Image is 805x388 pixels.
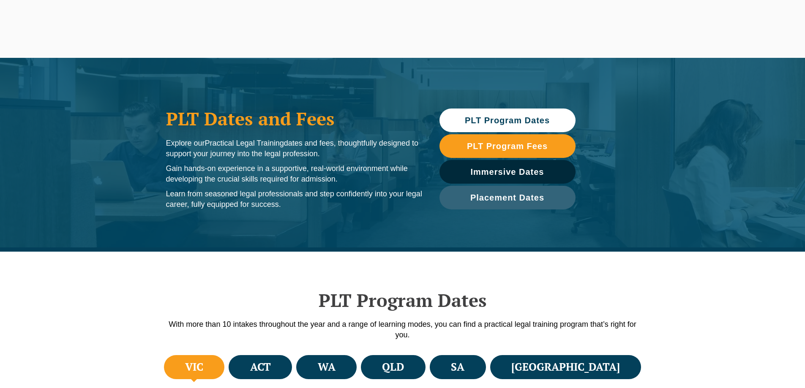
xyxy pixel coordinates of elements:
h4: QLD [382,360,404,374]
h4: VIC [185,360,203,374]
span: Practical Legal Training [205,139,284,147]
a: Immersive Dates [439,160,576,184]
span: Placement Dates [470,193,544,202]
h1: PLT Dates and Fees [166,108,423,129]
p: Explore our dates and fees, thoughtfully designed to support your journey into the legal profession. [166,138,423,159]
span: PLT Program Dates [465,116,550,125]
p: Gain hands-on experience in a supportive, real-world environment while developing the crucial ski... [166,163,423,185]
h4: WA [318,360,336,374]
h2: PLT Program Dates [162,290,644,311]
span: PLT Program Fees [467,142,548,150]
a: PLT Program Dates [439,109,576,132]
a: PLT Program Fees [439,134,576,158]
h4: ACT [250,360,271,374]
p: Learn from seasoned legal professionals and step confidently into your legal career, fully equipp... [166,189,423,210]
span: Immersive Dates [471,168,544,176]
h4: SA [451,360,464,374]
h4: [GEOGRAPHIC_DATA] [511,360,620,374]
p: With more than 10 intakes throughout the year and a range of learning modes, you can find a pract... [162,319,644,340]
a: Placement Dates [439,186,576,209]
